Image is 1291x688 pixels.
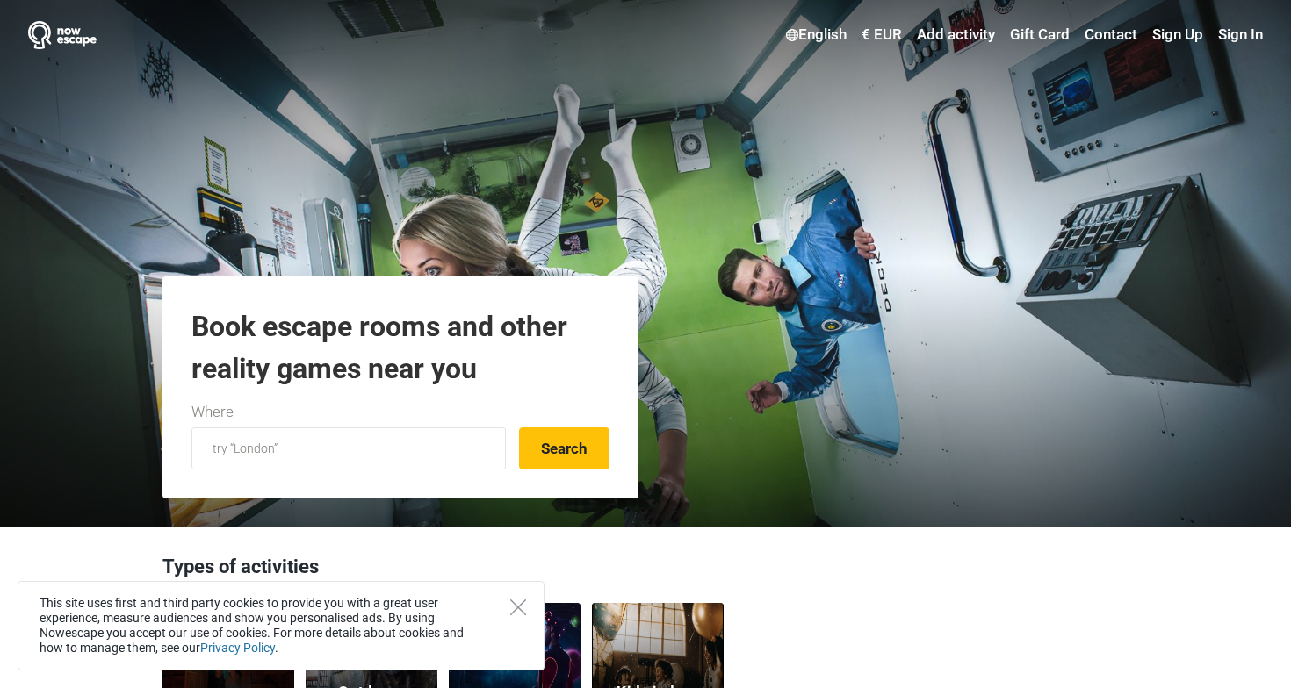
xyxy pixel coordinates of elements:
[519,427,609,469] button: Search
[162,553,1129,590] h3: Types of activities
[857,19,906,51] a: € EUR
[18,581,545,670] div: This site uses first and third party cookies to provide you with a great user experience, measure...
[200,641,275,655] a: Privacy Policy
[1006,19,1074,51] a: Gift Card
[1214,19,1263,51] a: Sign In
[191,401,234,424] label: Where
[1080,19,1142,51] a: Contact
[191,305,609,390] h1: Book escape rooms and other reality games near you
[782,19,851,51] a: English
[28,21,97,49] img: Nowescape logo
[191,427,506,469] input: try “London”
[786,29,798,41] img: English
[1148,19,1208,51] a: Sign Up
[510,599,526,615] button: Close
[912,19,999,51] a: Add activity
